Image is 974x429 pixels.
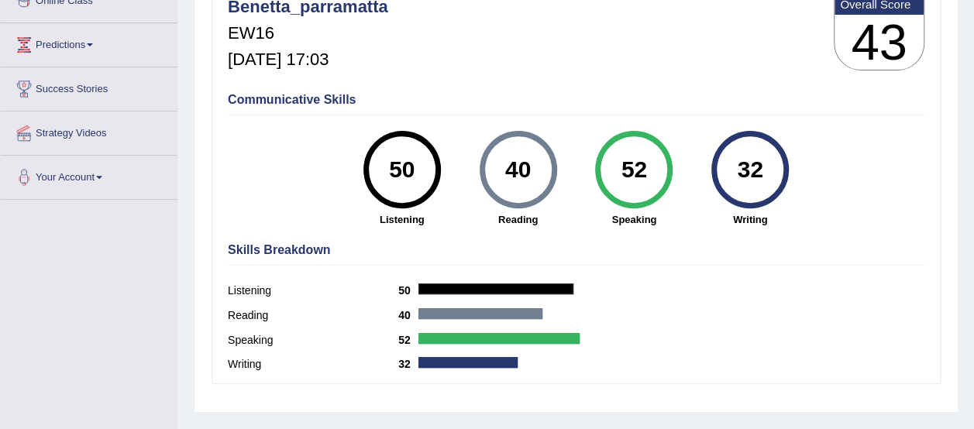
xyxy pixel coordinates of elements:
[228,307,398,324] label: Reading
[228,50,388,69] h5: [DATE] 17:03
[1,67,177,106] a: Success Stories
[373,137,430,202] div: 50
[700,212,800,227] strong: Writing
[398,309,418,321] b: 40
[468,212,569,227] strong: Reading
[228,356,398,372] label: Writing
[228,24,388,43] h5: EW16
[228,243,924,257] h4: Skills Breakdown
[606,137,663,202] div: 52
[398,358,418,370] b: 32
[1,23,177,62] a: Predictions
[1,112,177,150] a: Strategy Videos
[352,212,453,227] strong: Listening
[583,212,684,227] strong: Speaking
[1,156,177,194] a: Your Account
[490,137,546,202] div: 40
[228,93,924,107] h4: Communicative Skills
[228,332,398,348] label: Speaking
[835,15,924,70] h3: 43
[398,334,418,346] b: 52
[228,283,398,299] label: Listening
[398,284,418,297] b: 50
[722,137,779,202] div: 32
